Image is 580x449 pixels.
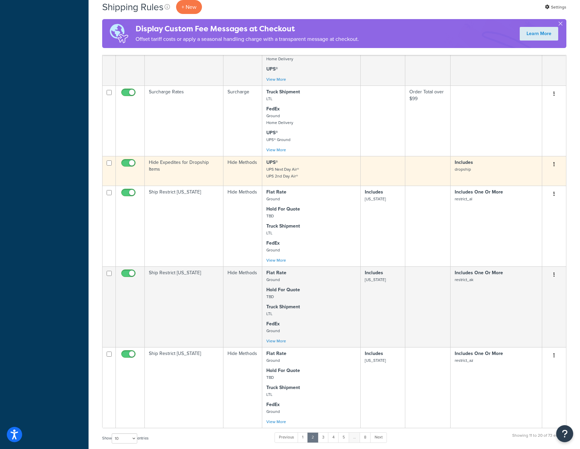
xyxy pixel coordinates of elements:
[223,347,262,428] td: Hide Methods
[145,266,223,347] td: Ship Restrict [US_STATE]
[266,374,274,381] small: TBD
[365,196,386,202] small: [US_STATE]
[360,432,371,443] a: 8
[455,188,503,196] strong: Includes One Or More
[266,205,300,213] strong: Hold For Quote
[266,166,299,179] small: UPS Next Day Air® UPS 2nd Day Air®
[455,166,471,172] small: dropship
[266,159,278,166] strong: UPS®
[266,391,272,398] small: LTL
[318,432,329,443] a: 3
[266,105,280,112] strong: FedEx
[455,159,473,166] strong: Includes
[349,432,360,443] a: …
[266,277,280,283] small: Ground
[266,408,280,415] small: Ground
[365,188,383,196] strong: Includes
[545,2,566,12] a: Settings
[145,156,223,186] td: Hide Expedites for Dropship Items
[136,23,359,34] h4: Display Custom Fee Messages at Checkout
[136,34,359,44] p: Offset tariff costs or apply a seasonal handling charge with a transparent message at checkout.
[298,432,308,443] a: 1
[102,19,136,48] img: duties-banner-06bc72dcb5fe05cb3f9472aba00be2ae8eb53ab6f0d8bb03d382ba314ac3c341.png
[365,277,386,283] small: [US_STATE]
[266,367,300,374] strong: Hold For Quote
[266,113,293,126] small: Ground Home Delivery
[266,230,272,236] small: LTL
[266,311,272,317] small: LTL
[266,88,300,95] strong: Truck Shipment
[266,196,280,202] small: Ground
[266,350,286,357] strong: Flat Rate
[338,432,349,443] a: 5
[455,196,472,202] small: restrict_al
[266,401,280,408] strong: FedEx
[365,350,383,357] strong: Includes
[328,432,339,443] a: 4
[455,269,503,276] strong: Includes One Or More
[266,76,286,82] a: View More
[370,432,387,443] a: Next
[266,129,278,136] strong: UPS®
[307,432,318,443] a: 2
[266,239,280,247] strong: FedEx
[266,96,272,102] small: LTL
[223,156,262,186] td: Hide Methods
[266,137,291,143] small: UPS® Ground
[223,266,262,347] td: Hide Methods
[145,347,223,428] td: Ship Restrict [US_STATE]
[455,350,503,357] strong: Includes One Or More
[145,86,223,156] td: Surcharge Rates
[223,186,262,266] td: Hide Methods
[266,419,286,425] a: View More
[145,186,223,266] td: Ship Restrict [US_STATE]
[266,247,280,253] small: Ground
[266,65,278,73] strong: UPS®
[223,86,262,156] td: Surcharge
[365,357,386,363] small: [US_STATE]
[520,27,558,41] a: Learn More
[266,328,280,334] small: Ground
[455,277,473,283] small: restrict_ak
[266,320,280,327] strong: FedEx
[102,0,163,14] h1: Shipping Rules
[266,49,293,62] small: Ground Home Delivery
[556,425,573,442] button: Open Resource Center
[102,433,148,444] label: Show entries
[266,384,300,391] strong: Truck Shipment
[266,303,300,310] strong: Truck Shipment
[405,86,451,156] td: Order Total over $99
[266,357,280,363] small: Ground
[512,432,566,446] div: Showing 11 to 20 of 73 entries
[266,213,274,219] small: TBD
[266,188,286,196] strong: Flat Rate
[266,286,300,293] strong: Hold For Quote
[112,433,137,444] select: Showentries
[365,269,383,276] strong: Includes
[266,338,286,344] a: View More
[266,222,300,230] strong: Truck Shipment
[275,432,298,443] a: Previous
[455,357,473,363] small: restrict_az
[266,147,286,153] a: View More
[266,269,286,276] strong: Flat Rate
[266,294,274,300] small: TBD
[266,257,286,263] a: View More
